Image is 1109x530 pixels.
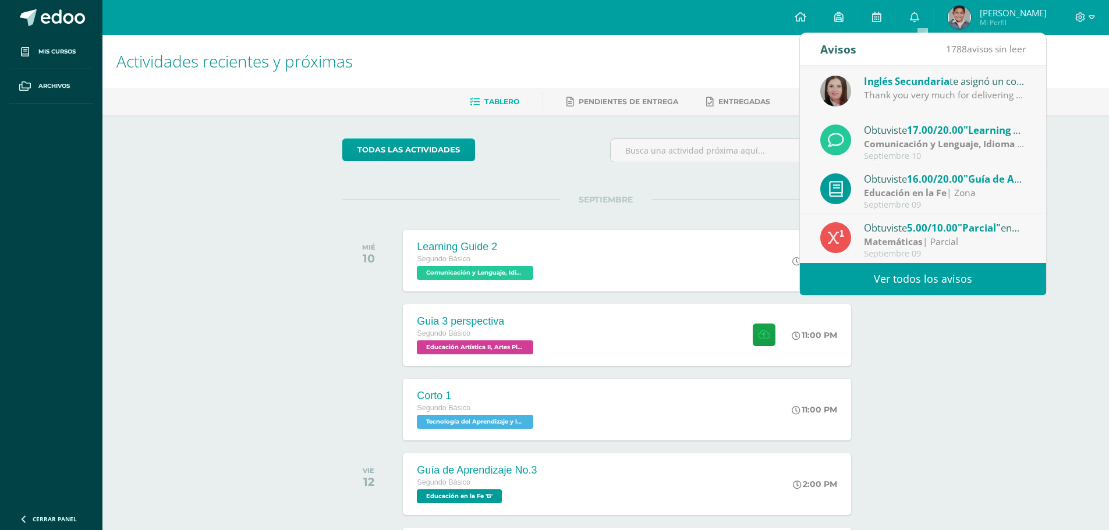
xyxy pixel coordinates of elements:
[864,235,923,248] strong: Matemáticas
[417,478,470,486] span: Segundo Básico
[864,137,1094,150] strong: Comunicación y Lenguaje, Idioma Extranjero Inglés
[363,475,374,489] div: 12
[958,221,1001,234] span: "Parcial"
[820,33,856,65] div: Avisos
[362,251,375,265] div: 10
[116,50,353,72] span: Actividades recientes y próximas
[417,415,533,429] span: Tecnología del Aprendizaje y la Comunicación (Informática) 'B'
[579,97,678,106] span: Pendientes de entrega
[864,74,949,88] span: Inglés Secundaria
[946,42,967,55] span: 1788
[417,404,470,412] span: Segundo Básico
[417,489,502,503] span: Educación en la Fe 'B'
[718,97,770,106] span: Entregadas
[706,93,770,111] a: Entregadas
[948,6,971,29] img: c22eef5e15fa7cb0b34353c312762fbd.png
[864,88,1026,102] div: Thank you very much for delivering your guide on time and for your effort.
[980,7,1047,19] span: [PERSON_NAME]
[38,47,76,56] span: Mis cursos
[907,221,958,234] span: 5.00/10.00
[792,255,837,266] div: 8:00 PM
[417,241,536,253] div: Learning Guide 2
[417,464,537,476] div: Guía de Aprendizaje No.3
[417,255,470,263] span: Segundo Básico
[864,200,1026,210] div: Septiembre 09
[417,266,533,280] span: Comunicación y Lenguaje, Idioma Extranjero Inglés 'B'
[864,220,1026,235] div: Obtuviste en
[792,404,837,415] div: 11:00 PM
[33,515,77,523] span: Cerrar panel
[800,263,1046,295] a: Ver todos los avisos
[470,93,519,111] a: Tablero
[907,123,963,137] span: 17.00/20.00
[864,186,947,199] strong: Educación en la Fe
[963,172,1098,186] span: "Guía de Aprendizaje No. 1"
[864,73,1026,88] div: te asignó un comentario en 'Learning Guide 1' para 'Comunicación y Lenguaje, Idioma Extranjero In...
[907,172,963,186] span: 16.00/20.00
[864,235,1026,248] div: | Parcial
[566,93,678,111] a: Pendientes de entrega
[560,194,651,205] span: SEPTIEMBRE
[963,123,1054,137] span: "Learning Guide 1"
[980,17,1047,27] span: Mi Perfil
[820,76,851,106] img: 8af0450cf43d44e38c4a1497329761f3.png
[342,138,475,161] a: todas las Actividades
[792,330,837,340] div: 11:00 PM
[864,186,1026,200] div: | Zona
[362,243,375,251] div: MIÉ
[417,315,536,328] div: Guia 3 perspectiva
[864,122,1026,137] div: Obtuviste en
[417,390,536,402] div: Corto 1
[864,137,1026,151] div: | Zona
[611,139,869,162] input: Busca una actividad próxima aquí...
[38,81,70,91] span: Archivos
[417,340,533,354] span: Educación Artística II, Artes Plásticas 'B'
[864,171,1026,186] div: Obtuviste en
[417,329,470,337] span: Segundo Básico
[946,42,1026,55] span: avisos sin leer
[363,467,374,475] div: VIE
[9,69,93,104] a: Archivos
[484,97,519,106] span: Tablero
[864,249,1026,259] div: Septiembre 09
[9,35,93,69] a: Mis cursos
[864,151,1026,161] div: Septiembre 10
[793,479,837,489] div: 2:00 PM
